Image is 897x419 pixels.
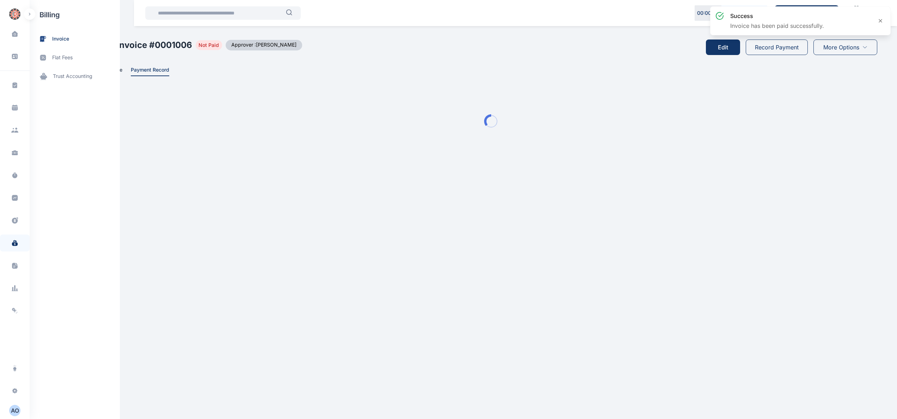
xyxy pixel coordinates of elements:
a: invoice [30,30,120,48]
p: Invoice has been paid successfully. [730,22,824,30]
button: AO [4,405,25,416]
p: 00 : 00 : 00 [697,10,719,17]
button: AO [9,405,20,416]
a: Calendar [844,2,868,24]
span: Not Paid [196,40,222,50]
span: invoice [52,35,69,43]
button: Record Payment [746,40,808,55]
span: trust accounting [53,73,92,80]
button: Edit [706,40,740,55]
h2: Invoice # 0001006 [117,40,192,51]
a: trust accounting [30,67,120,86]
span: More Options [823,43,859,51]
a: flat fees [30,48,120,67]
a: Edit [706,34,746,61]
div: A O [9,406,20,415]
span: flat fees [52,54,73,61]
h3: success [730,12,824,20]
span: Payment Record [131,67,169,74]
span: Approver : [PERSON_NAME] [226,40,302,50]
a: Record Payment [746,34,808,61]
